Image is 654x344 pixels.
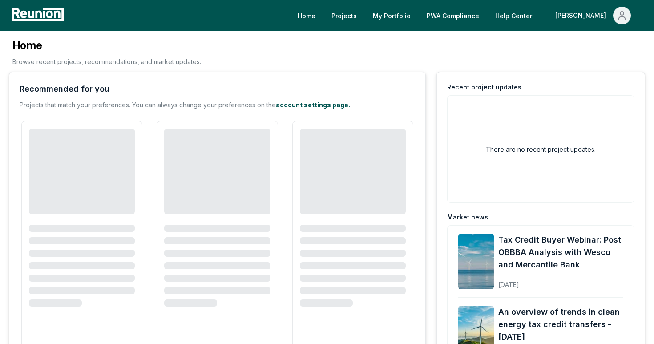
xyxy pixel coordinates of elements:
div: Recent project updates [447,83,521,92]
div: Market news [447,213,488,222]
a: Tax Credit Buyer Webinar: Post OBBBA Analysis with Wesco and Mercantile Bank [498,234,623,271]
a: An overview of trends in clean energy tax credit transfers - [DATE] [498,306,623,343]
a: My Portfolio [366,7,418,24]
h3: Home [12,38,201,53]
div: [DATE] [498,274,623,289]
a: Projects [324,7,364,24]
a: Help Center [488,7,539,24]
div: [PERSON_NAME] [555,7,610,24]
a: PWA Compliance [420,7,486,24]
a: account settings page. [276,101,350,109]
div: Recommended for you [20,83,109,95]
img: Tax Credit Buyer Webinar: Post OBBBA Analysis with Wesco and Mercantile Bank [458,234,494,289]
button: [PERSON_NAME] [548,7,638,24]
a: Home [291,7,323,24]
span: Projects that match your preferences. You can always change your preferences on the [20,101,276,109]
nav: Main [291,7,645,24]
p: Browse recent projects, recommendations, and market updates. [12,57,201,66]
h2: There are no recent project updates. [486,145,596,154]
